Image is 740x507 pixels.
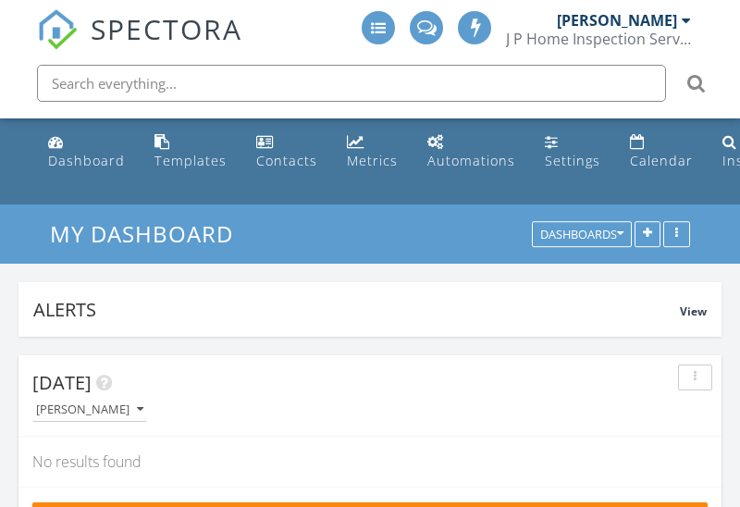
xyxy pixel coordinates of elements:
[147,126,234,179] a: Templates
[532,222,632,248] button: Dashboards
[18,437,721,487] div: No results found
[37,9,78,50] img: The Best Home Inspection Software - Spectora
[545,152,600,169] div: Settings
[339,126,405,179] a: Metrics
[37,65,666,102] input: Search everything...
[32,398,147,423] button: [PERSON_NAME]
[91,9,242,48] span: SPECTORA
[36,403,143,416] div: [PERSON_NAME]
[256,152,317,169] div: Contacts
[37,25,242,64] a: SPECTORA
[48,152,125,169] div: Dashboard
[623,126,700,179] a: Calendar
[630,152,693,169] div: Calendar
[557,11,677,30] div: [PERSON_NAME]
[506,30,691,48] div: J P Home Inspection Services
[41,126,132,179] a: Dashboard
[680,303,707,319] span: View
[249,126,325,179] a: Contacts
[427,152,515,169] div: Automations
[537,126,608,179] a: Settings
[33,297,680,322] div: Alerts
[347,152,398,169] div: Metrics
[154,152,227,169] div: Templates
[50,218,249,249] a: My Dashboard
[540,229,623,241] div: Dashboards
[32,370,92,395] span: [DATE]
[420,126,523,179] a: Automations (Basic)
